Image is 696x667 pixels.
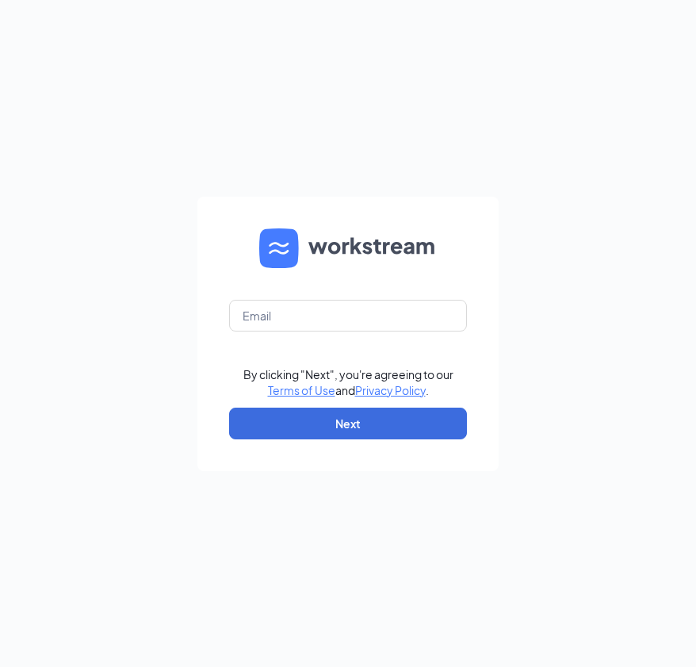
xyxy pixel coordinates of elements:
[229,408,467,439] button: Next
[243,366,453,398] div: By clicking "Next", you're agreeing to our and .
[355,383,426,397] a: Privacy Policy
[268,383,335,397] a: Terms of Use
[259,228,437,268] img: WS logo and Workstream text
[229,300,467,332] input: Email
